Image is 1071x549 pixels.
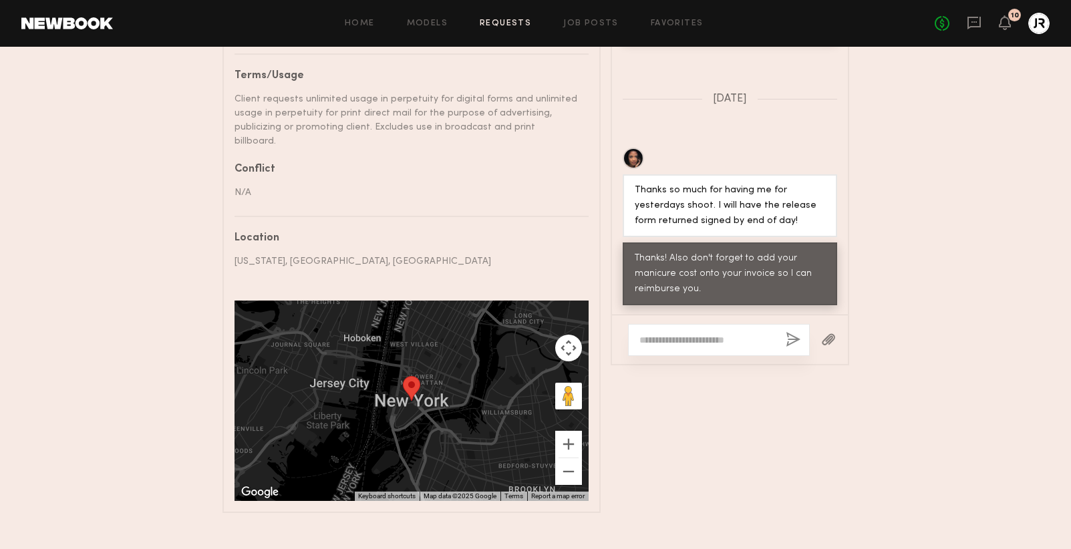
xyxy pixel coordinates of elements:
img: Google [238,484,282,501]
a: Open this area in Google Maps (opens a new window) [238,484,282,501]
div: Conflict [235,164,579,175]
a: Favorites [651,19,704,28]
span: Map data ©2025 Google [424,492,496,500]
a: Requests [480,19,531,28]
a: Home [345,19,375,28]
a: Report a map error [531,492,585,500]
div: N/A [235,186,579,200]
button: Drag Pegman onto the map to open Street View [555,383,582,409]
div: Thanks so much for having me for yesterdays shoot. I will have the release form returned signed b... [635,183,825,229]
div: Thanks! Also don't forget to add your manicure cost onto your invoice so I can reimburse you. [635,251,825,297]
button: Keyboard shortcuts [358,492,416,501]
a: Terms [504,492,523,500]
div: Terms/Usage [235,71,579,81]
div: Location [235,233,579,244]
button: Map camera controls [555,335,582,361]
button: Zoom in [555,431,582,457]
a: Models [407,19,448,28]
div: [US_STATE], [GEOGRAPHIC_DATA], [GEOGRAPHIC_DATA] [235,254,579,268]
span: [DATE] [713,94,747,105]
a: Job Posts [563,19,619,28]
div: Client requests unlimited usage in perpetuity for digital forms and unlimited usage in perpetuity... [235,92,579,148]
div: 10 [1011,12,1019,19]
button: Zoom out [555,458,582,485]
